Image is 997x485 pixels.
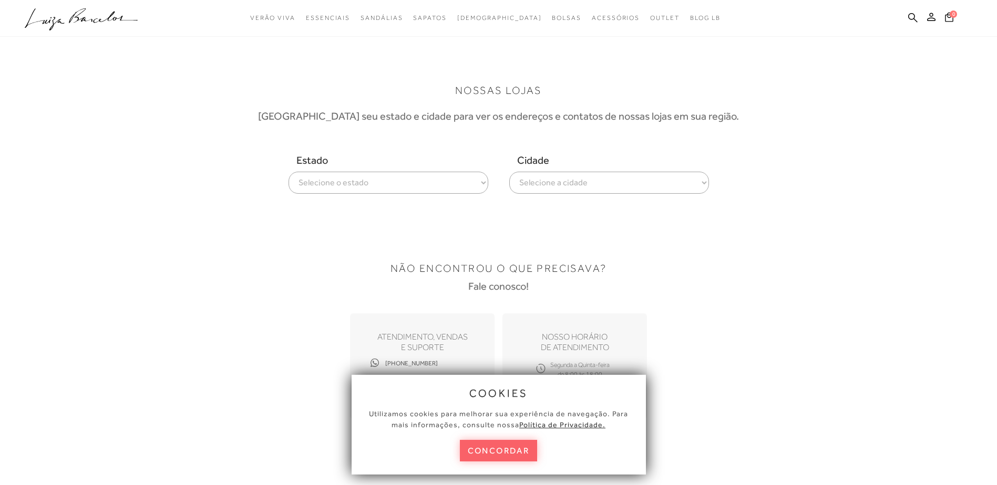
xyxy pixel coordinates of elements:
a: noSubCategoriesText [306,8,350,28]
span: Sapatos [413,14,446,22]
span: Acessórios [592,14,640,22]
span: Essenciais [306,14,350,22]
a: noSubCategoriesText [552,8,581,28]
button: 0 [942,12,957,26]
span: [DEMOGRAPHIC_DATA] [457,14,542,22]
span: Outlet [650,14,680,22]
h3: [GEOGRAPHIC_DATA] seu estado e cidade para ver os endereços e contatos de nossas lojas em sua reg... [258,110,739,122]
a: Política de Privacidade. [519,420,605,429]
a: noSubCategoriesText [413,8,446,28]
h4: nosso horário de atendimento [541,332,609,353]
a: noSubCategoriesText [457,8,542,28]
a: BLOG LB [690,8,721,28]
span: Estado [289,154,488,166]
span: Cidade [509,154,709,166]
h1: NOSSAS LOJAS [455,84,542,97]
span: Verão Viva [250,14,295,22]
h1: NÃO ENCONTROU O QUE PRECISAVA? [390,262,607,275]
span: cookies [469,387,528,399]
h4: ATENDIMENTO, VENDAS e suporte [377,332,468,353]
span: 0 [950,10,957,18]
span: BLOG LB [690,14,721,22]
a: [PHONE_NUMBER] [368,357,438,370]
span: Segunda a Quinta-feira de 8:00 às 18:00 [550,360,610,379]
span: Bolsas [552,14,581,22]
h3: Fale conosco! [468,280,529,292]
a: noSubCategoriesText [650,8,680,28]
a: noSubCategoriesText [592,8,640,28]
span: [PHONE_NUMBER] [385,360,438,367]
a: noSubCategoriesText [250,8,295,28]
button: concordar [460,440,538,461]
span: Utilizamos cookies para melhorar sua experiência de navegação. Para mais informações, consulte nossa [369,409,628,429]
a: noSubCategoriesText [361,8,403,28]
span: Sandálias [361,14,403,22]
